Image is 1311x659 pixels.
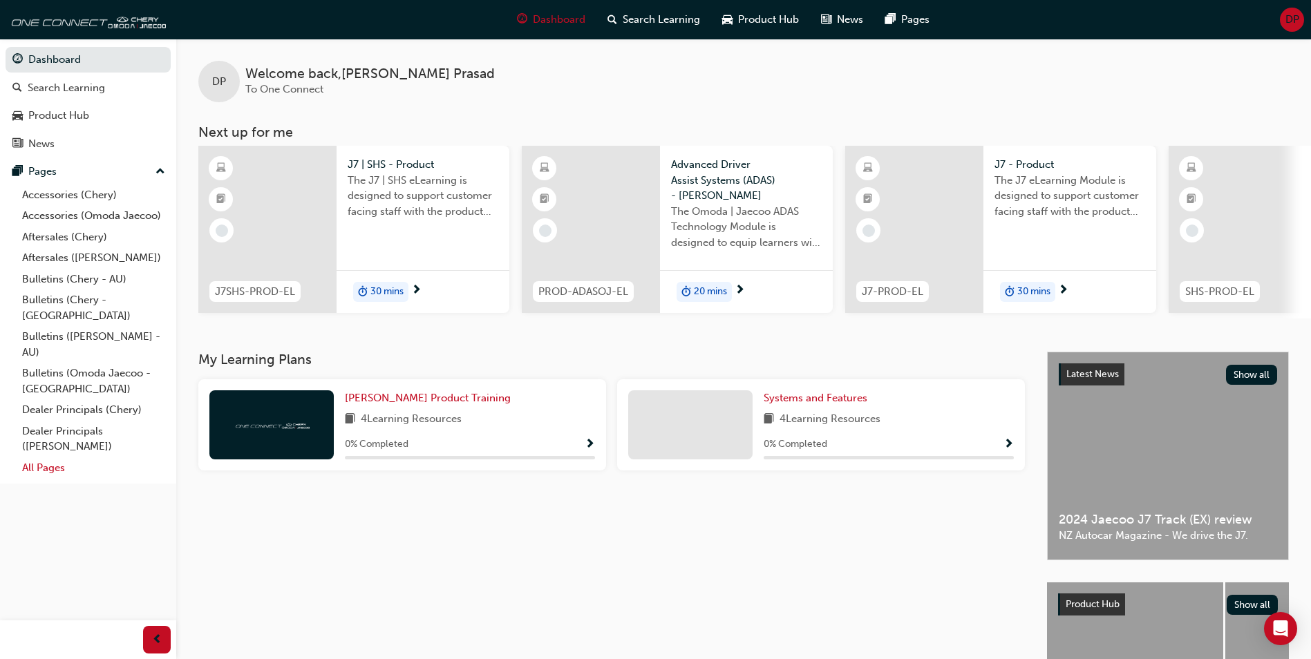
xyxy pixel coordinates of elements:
[6,75,171,101] a: Search Learning
[671,204,822,251] span: The Omoda | Jaecoo ADAS Technology Module is designed to equip learners with essential knowledge ...
[28,164,57,180] div: Pages
[623,12,700,28] span: Search Learning
[411,285,422,297] span: next-icon
[1047,352,1289,560] a: Latest NewsShow all2024 Jaecoo J7 Track (EX) reviewNZ Autocar Magazine - We drive the J7.
[735,285,745,297] span: next-icon
[607,11,617,28] span: search-icon
[540,191,549,209] span: booktick-icon
[863,160,873,178] span: learningResourceType_ELEARNING-icon
[17,326,171,363] a: Bulletins ([PERSON_NAME] - AU)
[234,418,310,431] img: oneconnect
[764,390,873,406] a: Systems and Features
[506,6,596,34] a: guage-iconDashboard
[345,437,408,452] span: 0 % Completed
[994,157,1145,173] span: J7 - Product
[361,411,462,428] span: 4 Learning Resources
[12,54,23,66] span: guage-icon
[538,284,628,300] span: PROD-ADASOJ-EL
[17,205,171,227] a: Accessories (Omoda Jaecoo)
[17,289,171,326] a: Bulletins (Chery - [GEOGRAPHIC_DATA])
[17,421,171,457] a: Dealer Principals ([PERSON_NAME])
[215,284,295,300] span: J7SHS-PROD-EL
[6,159,171,184] button: Pages
[596,6,711,34] a: search-iconSearch Learning
[1017,284,1050,300] span: 30 mins
[6,131,171,157] a: News
[358,283,368,301] span: duration-icon
[216,191,226,209] span: booktick-icon
[994,173,1145,220] span: The J7 eLearning Module is designed to support customer facing staff with the product and sales i...
[17,247,171,269] a: Aftersales ([PERSON_NAME])
[585,436,595,453] button: Show Progress
[517,11,527,28] span: guage-icon
[17,227,171,248] a: Aftersales (Chery)
[245,83,323,95] span: To One Connect
[216,225,228,237] span: learningRecordVerb_NONE-icon
[6,103,171,128] a: Product Hub
[1058,285,1068,297] span: next-icon
[176,124,1311,140] h3: Next up for me
[671,157,822,204] span: Advanced Driver Assist Systems (ADAS) - [PERSON_NAME]
[17,184,171,206] a: Accessories (Chery)
[845,146,1156,313] a: J7-PROD-ELJ7 - ProductThe J7 eLearning Module is designed to support customer facing staff with t...
[1066,368,1119,380] span: Latest News
[863,191,873,209] span: booktick-icon
[1066,598,1120,610] span: Product Hub
[1264,612,1297,645] div: Open Intercom Messenger
[522,146,833,313] a: PROD-ADASOJ-ELAdvanced Driver Assist Systems (ADAS) - [PERSON_NAME]The Omoda | Jaecoo ADAS Techno...
[1059,363,1277,385] a: Latest NewsShow all
[17,363,171,399] a: Bulletins (Omoda Jaecoo - [GEOGRAPHIC_DATA])
[1226,365,1278,385] button: Show all
[1285,12,1299,28] span: DP
[764,411,774,428] span: book-icon
[216,160,226,178] span: learningResourceType_ELEARNING-icon
[862,225,875,237] span: learningRecordVerb_NONE-icon
[1186,225,1198,237] span: learningRecordVerb_NONE-icon
[198,146,509,313] a: J7SHS-PROD-ELJ7 | SHS - ProductThe J7 | SHS eLearning is designed to support customer facing staf...
[1187,160,1196,178] span: learningResourceType_ELEARNING-icon
[345,411,355,428] span: book-icon
[1185,284,1254,300] span: SHS-PROD-EL
[28,80,105,96] div: Search Learning
[12,82,22,95] span: search-icon
[738,12,799,28] span: Product Hub
[12,138,23,151] span: news-icon
[1227,595,1279,615] button: Show all
[585,439,595,451] span: Show Progress
[862,284,923,300] span: J7-PROD-EL
[837,12,863,28] span: News
[370,284,404,300] span: 30 mins
[901,12,930,28] span: Pages
[694,284,727,300] span: 20 mins
[1003,439,1014,451] span: Show Progress
[212,74,226,90] span: DP
[711,6,810,34] a: car-iconProduct Hub
[780,411,880,428] span: 4 Learning Resources
[539,225,551,237] span: learningRecordVerb_NONE-icon
[1059,512,1277,528] span: 2024 Jaecoo J7 Track (EX) review
[17,269,171,290] a: Bulletins (Chery - AU)
[874,6,941,34] a: pages-iconPages
[533,12,585,28] span: Dashboard
[821,11,831,28] span: news-icon
[12,110,23,122] span: car-icon
[345,390,516,406] a: [PERSON_NAME] Product Training
[152,631,162,649] span: prev-icon
[1058,593,1278,615] a: Product HubShow all
[17,399,171,421] a: Dealer Principals (Chery)
[1280,8,1304,32] button: DP
[245,66,495,82] span: Welcome back , [PERSON_NAME] Prasad
[348,173,498,220] span: The J7 | SHS eLearning is designed to support customer facing staff with the product and sales in...
[1187,191,1196,209] span: booktick-icon
[1059,528,1277,544] span: NZ Autocar Magazine - We drive the J7.
[6,47,171,73] a: Dashboard
[681,283,691,301] span: duration-icon
[1003,436,1014,453] button: Show Progress
[764,437,827,452] span: 0 % Completed
[722,11,733,28] span: car-icon
[540,160,549,178] span: learningResourceType_ELEARNING-icon
[28,108,89,124] div: Product Hub
[17,457,171,479] a: All Pages
[1005,283,1015,301] span: duration-icon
